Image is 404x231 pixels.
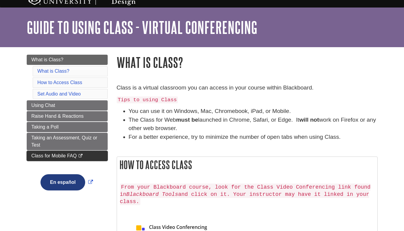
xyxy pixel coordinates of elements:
[40,174,85,190] button: En español
[39,180,94,185] a: Link opens in new window
[31,114,84,119] span: Raise Hand & Reactions
[31,135,97,147] span: Taking an Assessment, Quiz or Test
[37,68,70,74] a: What is Class?
[126,191,178,197] em: Blackboard Tools
[27,55,108,65] a: What is Class?
[27,18,257,37] a: Guide to Using Class - Virtual Conferencing
[299,117,319,123] strong: will not
[117,96,178,103] code: Tips to using Class
[31,124,59,129] span: Taking a Poll
[31,103,55,108] span: Using Chat
[27,151,108,161] a: Class for Mobile FAQ
[129,107,378,116] li: You can use it on Windows, Mac, Chromebook, iPad, or Mobile.
[117,84,378,92] p: Class is a virtual classroom you can access in your course within Blackboard.
[27,133,108,150] a: Taking an Assessment, Quiz or Test
[27,55,108,201] div: Guide Page Menu
[117,157,377,173] h2: How to Access Class
[37,80,82,85] a: How to Access Class
[129,133,378,141] li: For a better experience, try to minimize the number of open tabs when using Class.
[120,184,371,205] code: From your Blackboard course, look for the Class Video Conferencing link found in and click on it....
[37,91,81,96] a: Set Audio and Video
[27,100,108,111] a: Using Chat
[31,57,64,62] span: What is Class?
[27,111,108,121] a: Raise Hand & Reactions
[31,153,77,158] span: Class for Mobile FAQ
[117,55,378,70] h1: What is Class?
[27,122,108,132] a: Taking a Poll
[176,117,198,123] strong: must be
[129,116,378,133] li: The Class for Web launched in Chrome, Safari, or Edge. It work on Firefox or any other web browser.
[78,154,83,158] i: This link opens in a new window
